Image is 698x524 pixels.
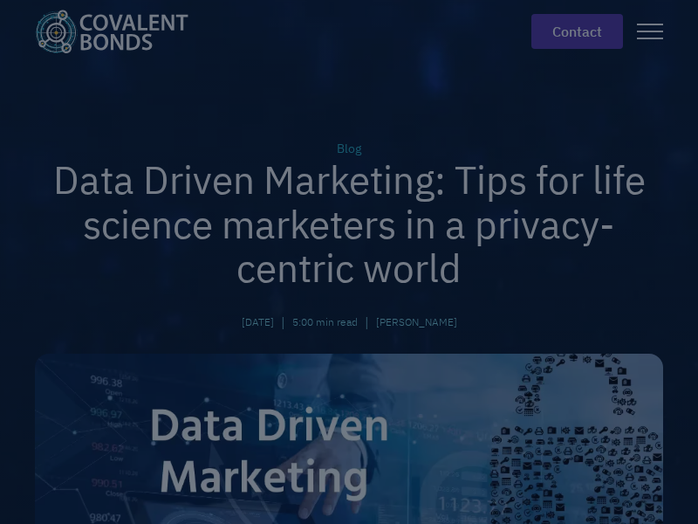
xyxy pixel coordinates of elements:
[281,312,285,333] div: |
[35,10,188,53] img: Covalent Bonds White / Teal Logo
[35,140,663,158] div: Blog
[376,314,457,330] a: [PERSON_NAME]
[35,10,202,53] a: home
[365,312,369,333] div: |
[242,314,274,330] div: [DATE]
[531,14,623,49] a: contact
[292,314,358,330] div: 5:00 min read
[35,158,663,291] h1: Data Driven Marketing: Tips for life science marketers in a privacy-centric world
